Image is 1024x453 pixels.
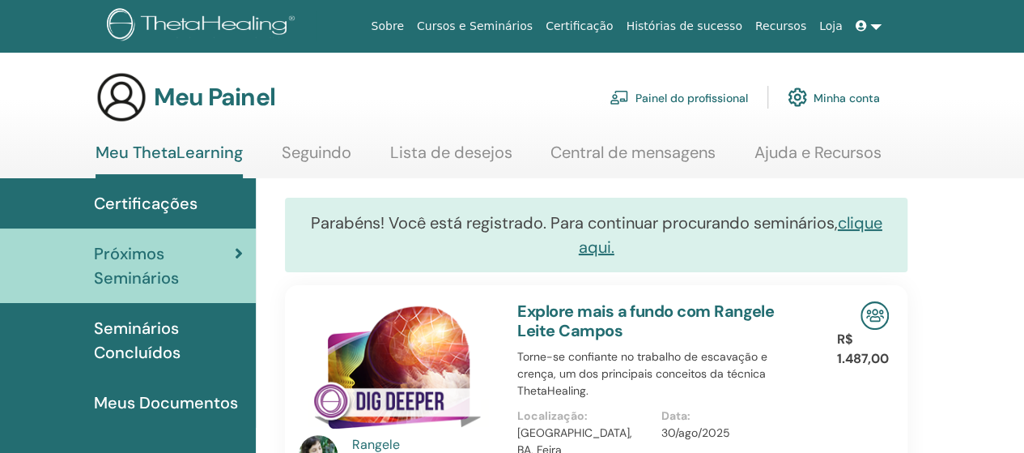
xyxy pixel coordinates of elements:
font: : [584,408,588,423]
font: Cursos e Seminários [417,19,533,32]
font: Central de mensagens [550,142,716,163]
img: cog.svg [788,83,807,111]
font: Recursos [755,19,806,32]
font: : [687,408,690,423]
font: Torne-se confiante no trabalho de escavação e crença, um dos principais conceitos da técnica Thet... [517,349,767,398]
font: Seguindo [282,142,351,163]
a: Seguindo [282,143,351,174]
font: R$ 1.487,00 [837,331,889,367]
font: Meu ThetaLearning [96,142,243,163]
font: Meu Painel [154,81,275,113]
font: Certificações [94,193,198,214]
img: chalkboard-teacher.svg [610,90,629,105]
a: Central de mensagens [550,143,716,174]
a: Histórias de sucesso [619,11,748,41]
a: Loja [813,11,849,41]
font: Loja [819,19,843,32]
font: Rangele [352,436,400,453]
font: Próximos Seminários [94,243,179,288]
font: Meus Documentos [94,392,238,413]
font: Lista de desejos [390,142,512,163]
img: generic-user-icon.jpg [96,71,147,123]
a: Minha conta [788,79,880,115]
a: Lista de desejos [390,143,512,174]
img: logo.png [107,8,300,45]
font: Sobre [371,19,403,32]
a: Recursos [749,11,813,41]
a: Cursos e Seminários [410,11,539,41]
font: 30/ago/2025 [661,425,730,440]
font: Seminários Concluídos [94,318,181,363]
img: Cave mais fundo [299,301,498,440]
a: Ajuda e Recursos [754,143,882,174]
a: Certificação [539,11,619,41]
font: Painel do profissional [635,91,748,105]
a: Explore mais a fundo com Rangele Leite Campos [517,301,774,341]
img: Seminário Presencial [860,301,889,330]
a: Painel do profissional [610,79,748,115]
font: Localização [517,408,584,423]
font: Data [661,408,687,423]
a: Meu ThetaLearning [96,143,243,178]
font: Ajuda e Recursos [754,142,882,163]
font: Minha conta [814,91,880,105]
a: Sobre [364,11,410,41]
font: Histórias de sucesso [626,19,741,32]
font: Certificação [546,19,613,32]
font: Parabéns! Você está registrado. Para continuar procurando seminários, [311,212,838,233]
